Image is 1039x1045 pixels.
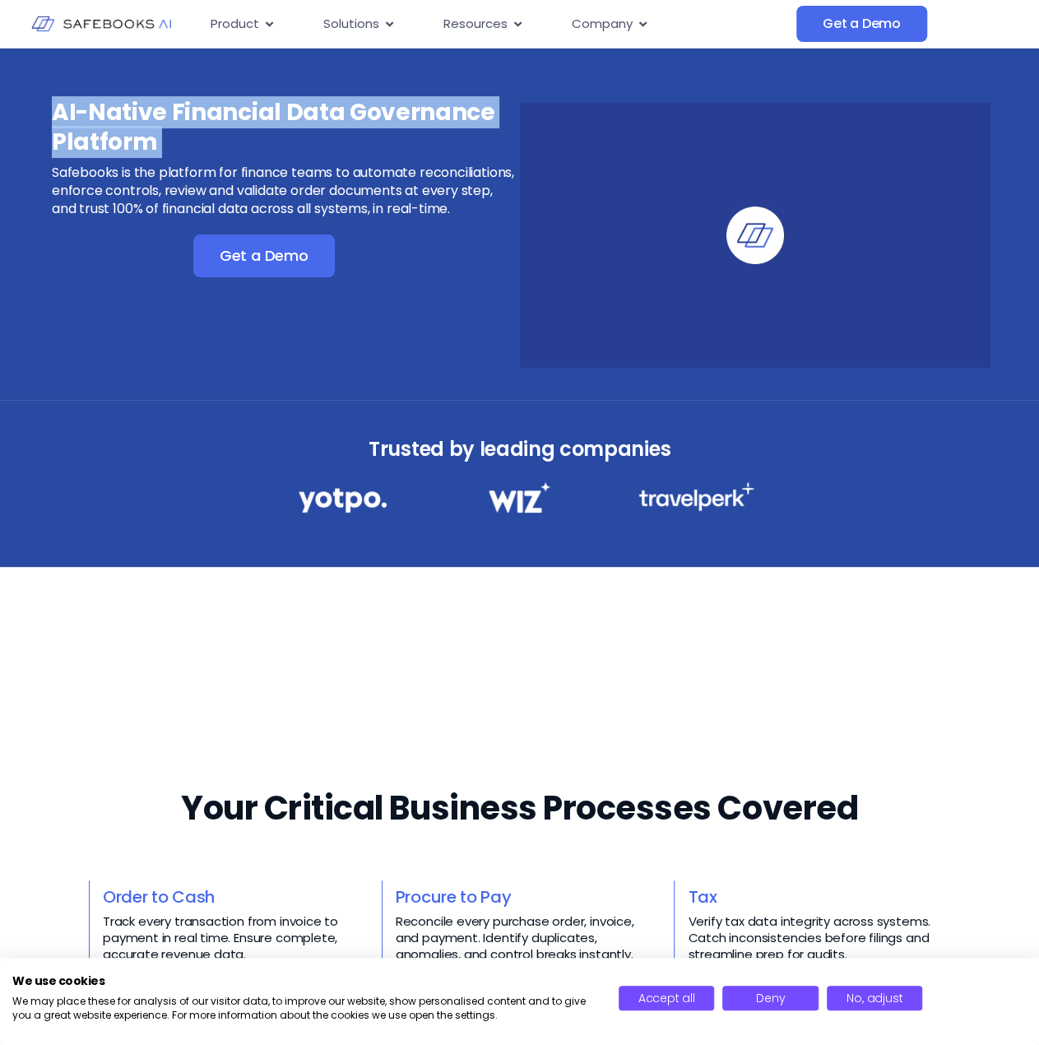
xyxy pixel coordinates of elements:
span: Product [211,15,259,34]
h3: AI-Native Financial Data Governance Platform [52,98,517,157]
p: Safebooks is the platform for finance teams to automate reconciliations, enforce controls, review... [52,164,517,218]
img: Financial Data Governance 1 [299,482,387,518]
h2: We use cookies [12,973,594,988]
a: Get a Demo [193,235,335,277]
span: Resources [443,15,508,34]
p: Reconcile every purchase order, invoice, and payment. Identify duplicates, anomalies, and control... [396,913,658,963]
button: Accept all cookies [619,986,715,1010]
p: We may place these for analysis of our visitor data, to improve our website, show personalised co... [12,995,594,1023]
span: Get a Demo [823,16,901,32]
span: Get a Demo [220,248,308,264]
p: Track every transaction from invoice to payment in real time. Ensure complete, accurate revenue d... [103,913,365,963]
a: Procure to Pay [396,885,512,908]
span: No, adjust [847,990,902,1006]
nav: Menu [197,8,796,40]
span: Accept all [638,990,695,1006]
img: Financial Data Governance 2 [480,482,558,513]
a: Get a Demo [796,6,927,42]
img: Financial Data Governance 3 [638,482,754,511]
h2: Your Critical Business Processes Covered​​ [181,785,858,831]
p: Verify tax data integrity across systems. Catch inconsistencies before filings and streamline pre... [688,913,950,963]
a: Order to Cash [103,885,215,908]
span: Solutions [323,15,379,34]
span: Deny [756,990,785,1006]
button: Adjust cookie preferences [827,986,923,1010]
h3: Trusted by leading companies [262,433,777,466]
a: Tax [688,885,717,908]
span: Company [572,15,633,34]
div: Menu Toggle [197,8,796,40]
button: Deny all cookies [722,986,819,1010]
